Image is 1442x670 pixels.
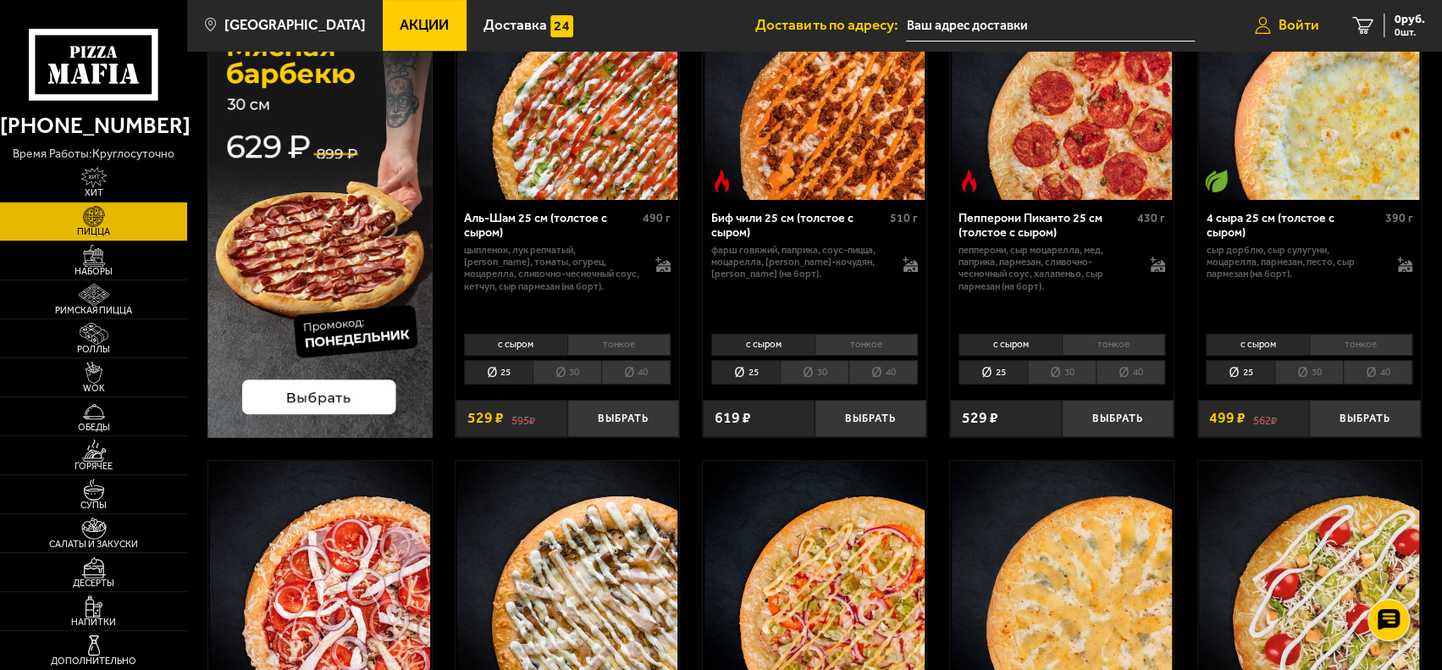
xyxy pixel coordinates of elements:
[467,411,504,426] span: 529 ₽
[1309,400,1421,436] button: Выбрать
[1253,411,1277,426] s: 562 ₽
[1384,211,1412,225] span: 390 г
[1062,334,1165,355] li: тонкое
[780,360,848,385] li: 30
[959,211,1133,240] div: Пепперони Пиканто 25 см (толстое с сыром)
[959,244,1135,292] p: пепперони, сыр Моцарелла, мед, паприка, пармезан, сливочно-чесночный соус, халапеньо, сыр пармеза...
[224,18,366,32] span: [GEOGRAPHIC_DATA]
[815,334,918,355] li: тонкое
[1343,360,1412,385] li: 40
[711,360,780,385] li: 25
[1062,400,1174,436] button: Выбрать
[715,411,751,426] span: 619 ₽
[906,10,1195,42] input: Ваш адрес доставки
[962,411,998,426] span: 529 ₽
[1395,27,1425,37] span: 0 шт.
[483,18,547,32] span: Доставка
[1206,211,1380,240] div: 4 сыра 25 см (толстое с сыром)
[567,400,679,436] button: Выбрать
[959,360,1027,385] li: 25
[1274,360,1343,385] li: 30
[643,211,671,225] span: 490 г
[550,15,573,38] img: 15daf4d41897b9f0e9f617042186c801.svg
[959,334,1061,355] li: с сыром
[755,18,906,32] span: Доставить по адресу:
[464,244,640,292] p: цыпленок, лук репчатый, [PERSON_NAME], томаты, огурец, моцарелла, сливочно-чесночный соус, кетчуп...
[1027,360,1096,385] li: 30
[890,211,918,225] span: 510 г
[533,360,601,385] li: 30
[815,400,926,436] button: Выбрать
[848,360,918,385] li: 40
[1209,411,1246,426] span: 499 ₽
[400,18,449,32] span: Акции
[464,211,638,240] div: Аль-Шам 25 см (толстое с сыром)
[1206,360,1274,385] li: 25
[464,334,566,355] li: с сыром
[711,244,887,280] p: фарш говяжий, паприка, соус-пицца, моцарелла, [PERSON_NAME]-кочудян, [PERSON_NAME] (на борт).
[1205,169,1228,192] img: Вегетарианское блюдо
[464,360,533,385] li: 25
[1309,334,1412,355] li: тонкое
[711,211,886,240] div: Биф чили 25 см (толстое с сыром)
[1137,211,1165,225] span: 430 г
[1395,14,1425,25] span: 0 руб.
[958,169,981,192] img: Острое блюдо
[511,411,535,426] s: 595 ₽
[710,169,733,192] img: Острое блюдо
[567,334,671,355] li: тонкое
[1279,18,1319,32] span: Войти
[1206,244,1382,280] p: сыр дорблю, сыр сулугуни, моцарелла, пармезан, песто, сыр пармезан (на борт).
[1096,360,1165,385] li: 40
[601,360,671,385] li: 40
[711,334,814,355] li: с сыром
[1206,334,1308,355] li: с сыром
